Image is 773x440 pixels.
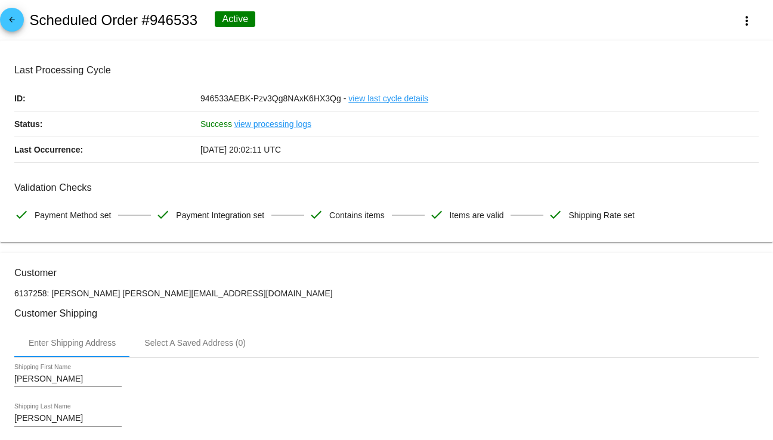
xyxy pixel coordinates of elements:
p: ID: [14,86,200,111]
mat-icon: check [309,207,323,222]
span: Success [200,119,232,129]
mat-icon: check [156,207,170,222]
span: [DATE] 20:02:11 UTC [200,145,281,154]
h2: Scheduled Order #946533 [29,12,197,29]
span: 946533AEBK-Pzv3Qg8NAxK6HX3Qg - [200,94,346,103]
mat-icon: check [14,207,29,222]
span: Payment Integration set [176,203,264,228]
div: Active [215,11,255,27]
mat-icon: arrow_back [5,16,19,30]
p: 6137258: [PERSON_NAME] [PERSON_NAME][EMAIL_ADDRESS][DOMAIN_NAME] [14,289,759,298]
mat-icon: more_vert [740,14,754,28]
mat-icon: check [429,207,444,222]
a: view processing logs [234,111,311,137]
span: Contains items [329,203,385,228]
a: view last cycle details [348,86,428,111]
span: Shipping Rate set [568,203,635,228]
input: Shipping Last Name [14,414,122,423]
h3: Customer Shipping [14,308,759,319]
h3: Validation Checks [14,182,759,193]
div: Select A Saved Address (0) [144,338,246,348]
div: Enter Shipping Address [29,338,116,348]
h3: Customer [14,267,759,278]
input: Shipping First Name [14,374,122,384]
p: Last Occurrence: [14,137,200,162]
h3: Last Processing Cycle [14,64,759,76]
mat-icon: check [548,207,562,222]
span: Items are valid [450,203,504,228]
span: Payment Method set [35,203,111,228]
p: Status: [14,111,200,137]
